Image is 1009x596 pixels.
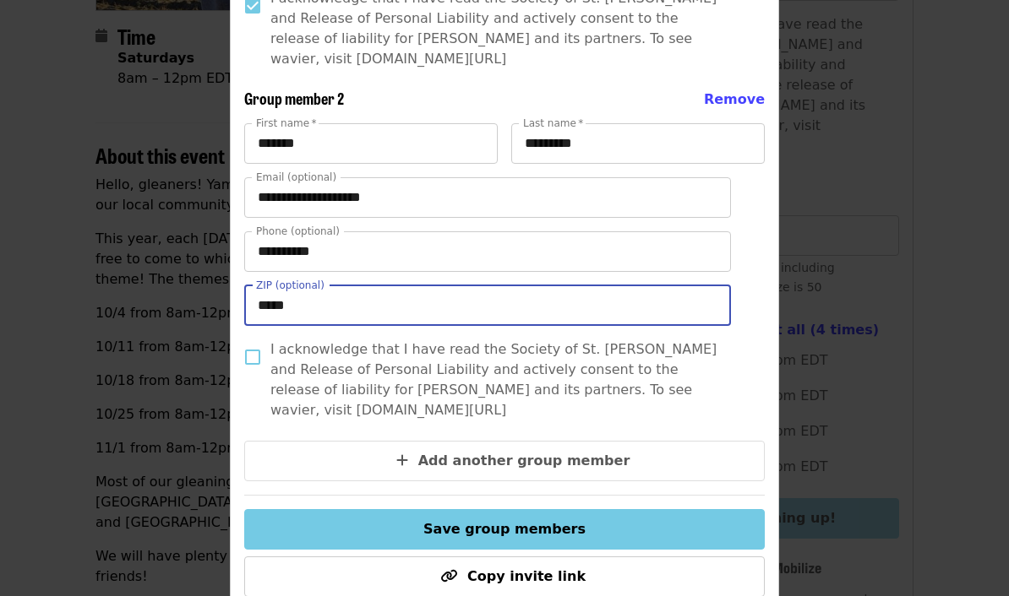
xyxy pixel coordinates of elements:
label: Last name [523,118,583,128]
button: Save group members [244,509,765,550]
span: Copy invite link [467,568,586,584]
span: Save group members [423,521,586,537]
label: ZIP (optional) [256,280,325,290]
button: Remove [704,89,765,110]
input: ZIP (optional) [244,285,731,326]
label: Phone (optional) [256,226,340,236]
input: First name [244,123,498,164]
button: Add another group member [244,441,765,481]
input: Phone (optional) [244,231,731,272]
i: plus icon [396,452,408,469]
input: Email (optional) [244,177,731,218]
input: Last name [511,123,765,164]
label: Email (optional) [256,172,336,182]
label: First name [256,118,317,128]
span: Add another group member [418,452,630,469]
span: Group member 2 [244,87,344,109]
span: Remove [704,91,765,107]
span: I acknowledge that I have read the Society of St. [PERSON_NAME] and Release of Personal Liability... [270,339,722,420]
i: link icon [440,568,457,584]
